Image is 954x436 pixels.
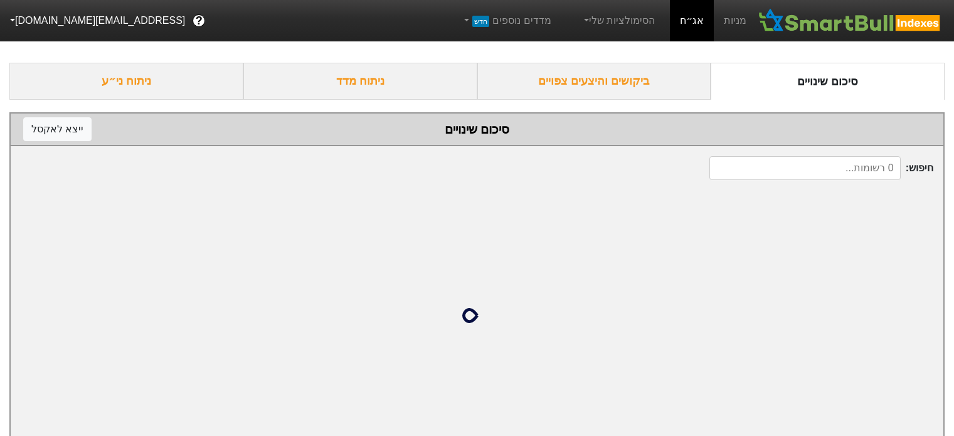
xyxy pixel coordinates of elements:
img: SmartBull [756,8,944,33]
div: ניתוח מדד [243,63,477,100]
div: סיכום שינויים [711,63,945,100]
button: ייצא לאקסל [23,117,92,141]
div: סיכום שינויים [23,120,931,139]
a: מדדים נוספיםחדש [457,8,556,33]
span: ? [196,13,203,29]
a: הסימולציות שלי [576,8,660,33]
div: ניתוח ני״ע [9,63,243,100]
span: חדש [472,16,489,27]
div: ביקושים והיצעים צפויים [477,63,711,100]
img: loading... [462,300,492,331]
span: חיפוש : [709,156,933,180]
input: 0 רשומות... [709,156,900,180]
